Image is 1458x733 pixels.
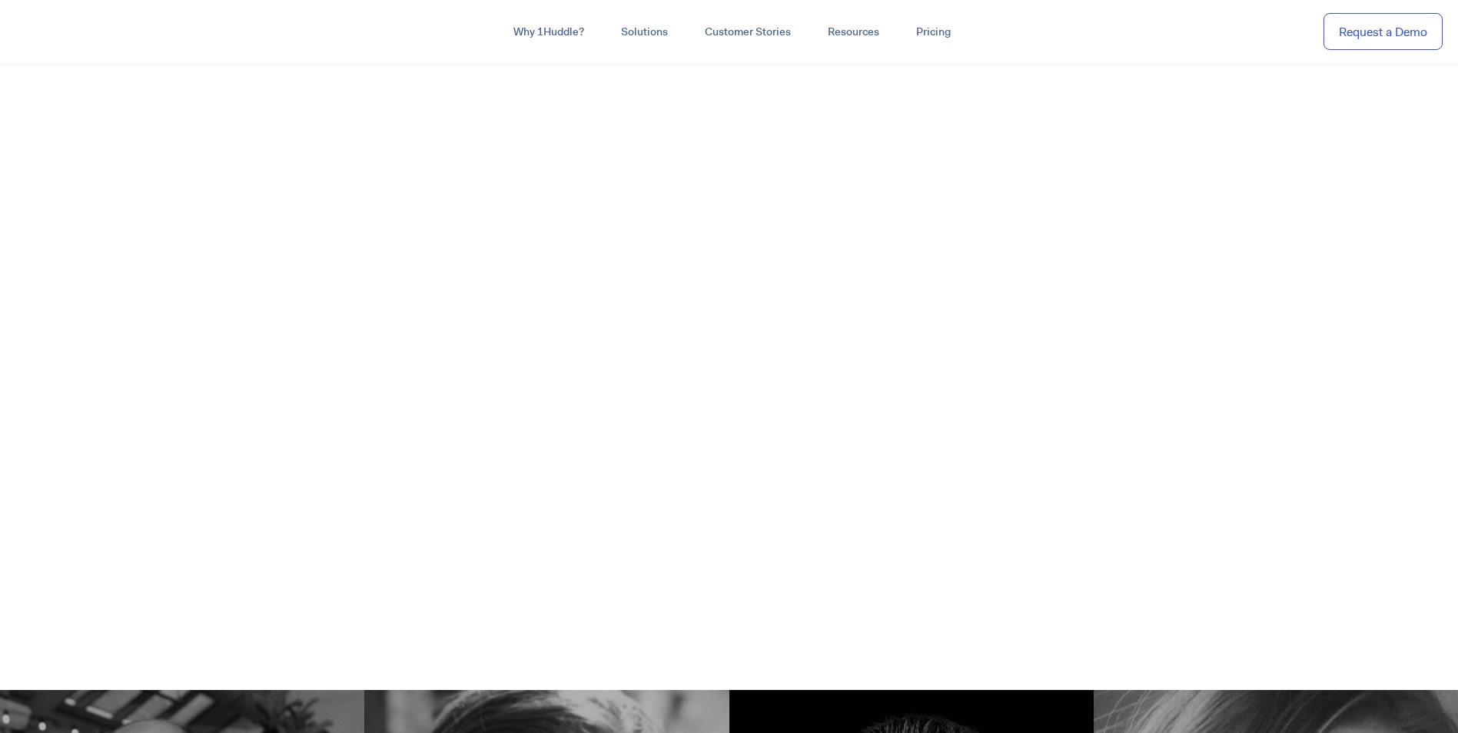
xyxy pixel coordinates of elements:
[495,18,603,46] a: Why 1Huddle?
[809,18,898,46] a: Resources
[686,18,809,46] a: Customer Stories
[603,18,686,46] a: Solutions
[898,18,969,46] a: Pricing
[1323,13,1443,51] a: Request a Demo
[15,17,125,46] img: ...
